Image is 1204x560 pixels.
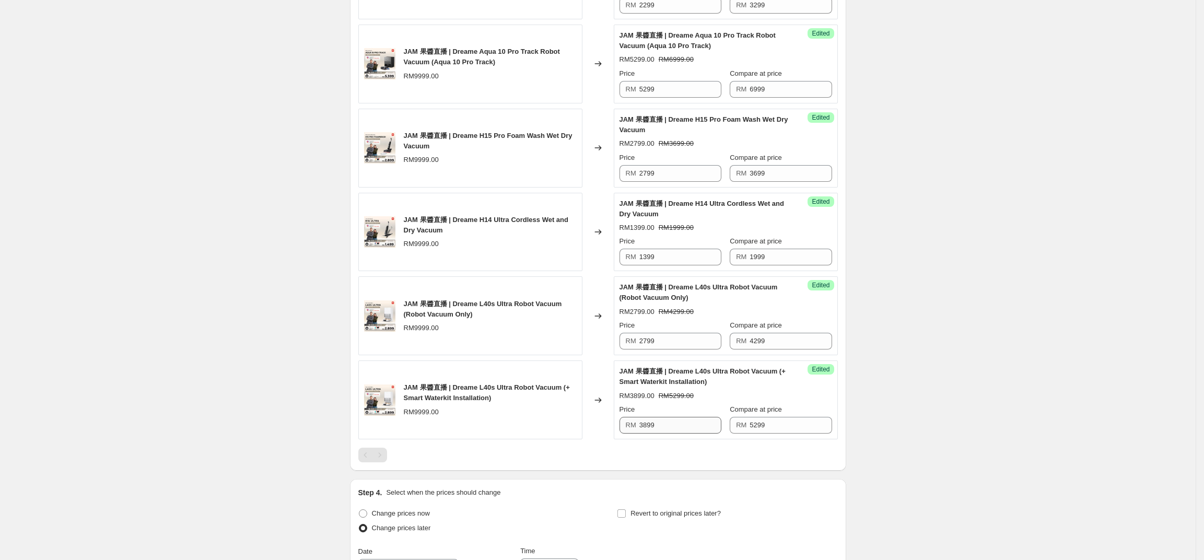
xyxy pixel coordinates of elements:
span: Price [619,69,635,77]
span: RM [736,169,746,177]
span: Time [520,547,535,555]
strike: RM1999.00 [659,223,694,233]
strike: RM4299.00 [659,307,694,317]
span: RM [736,253,746,261]
div: RM9999.00 [404,407,439,417]
span: RM [626,337,636,345]
span: RM [736,337,746,345]
span: JAM 果醬直播 | Dreame H14 Ultra Cordless Wet and Dry Vacuum [619,200,784,218]
span: Price [619,321,635,329]
span: Edited [812,197,829,206]
img: THUMBNAIL-02_1_80x.jpg [364,48,395,79]
span: Change prices now [372,509,430,517]
strike: RM5299.00 [659,391,694,401]
div: RM1399.00 [619,223,654,233]
span: RM [736,421,746,429]
img: THUMBNAIL-04_69b4466c-1ed6-4264-84e4-1282110a493f_80x.jpg [364,216,395,248]
div: RM9999.00 [404,71,439,81]
span: JAM 果醬直播 | Dreame Aqua 10 Pro Track Robot Vacuum (Aqua 10 Pro Track) [404,48,560,66]
div: RM5299.00 [619,54,654,65]
span: RM [626,85,636,93]
div: RM2799.00 [619,138,654,149]
span: Date [358,547,372,555]
span: Price [619,237,635,245]
span: Compare at price [730,69,782,77]
span: RM [626,1,636,9]
h2: Step 4. [358,487,382,498]
span: JAM 果醬直播 | Dreame H15 Pro Foam Wash Wet Dry Vacuum [619,115,788,134]
span: JAM 果醬直播 | Dreame L40s Ultra Robot Vacuum (+ Smart Waterkit Installation) [404,383,570,402]
span: Edited [812,29,829,38]
span: Price [619,405,635,413]
p: Select when the prices should change [386,487,500,498]
div: RM2799.00 [619,307,654,317]
span: JAM 果醬直播 | Dreame Aqua 10 Pro Track Robot Vacuum (Aqua 10 Pro Track) [619,31,776,50]
span: RM [736,85,746,93]
nav: Pagination [358,448,387,462]
span: Edited [812,365,829,374]
span: Edited [812,281,829,289]
span: Compare at price [730,154,782,161]
span: RM [626,421,636,429]
span: Compare at price [730,237,782,245]
span: JAM 果醬直播 | Dreame H14 Ultra Cordless Wet and Dry Vacuum [404,216,568,234]
span: JAM 果醬直播 | Dreame L40s Ultra Robot Vacuum (+ Smart Waterkit Installation) [619,367,786,386]
span: Compare at price [730,405,782,413]
span: Edited [812,113,829,122]
strike: RM6999.00 [659,54,694,65]
img: THUMBNAIL-03_aaec7901-9319-4dee-a587-13164bac17bd_80x.jpg [364,384,395,416]
div: RM9999.00 [404,239,439,249]
span: Compare at price [730,321,782,329]
span: RM [736,1,746,9]
div: RM3899.00 [619,391,654,401]
img: THUMBNAIL-06_351f02e0-ef8b-48ac-b1d0-8d6403e7988d_80x.jpg [364,132,395,164]
span: RM [626,169,636,177]
div: RM9999.00 [404,323,439,333]
span: JAM 果醬直播 | Dreame L40s Ultra Robot Vacuum (Robot Vacuum Only) [404,300,562,318]
strike: RM3699.00 [659,138,694,149]
span: Revert to original prices later? [630,509,721,517]
span: RM [626,253,636,261]
span: JAM 果醬直播 | Dreame L40s Ultra Robot Vacuum (Robot Vacuum Only) [619,283,778,301]
img: THUMBNAIL-03_aaec7901-9319-4dee-a587-13164bac17bd_80x.jpg [364,300,395,332]
span: JAM 果醬直播 | Dreame H15 Pro Foam Wash Wet Dry Vacuum [404,132,572,150]
span: Price [619,154,635,161]
span: Change prices later [372,524,431,532]
div: RM9999.00 [404,155,439,165]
